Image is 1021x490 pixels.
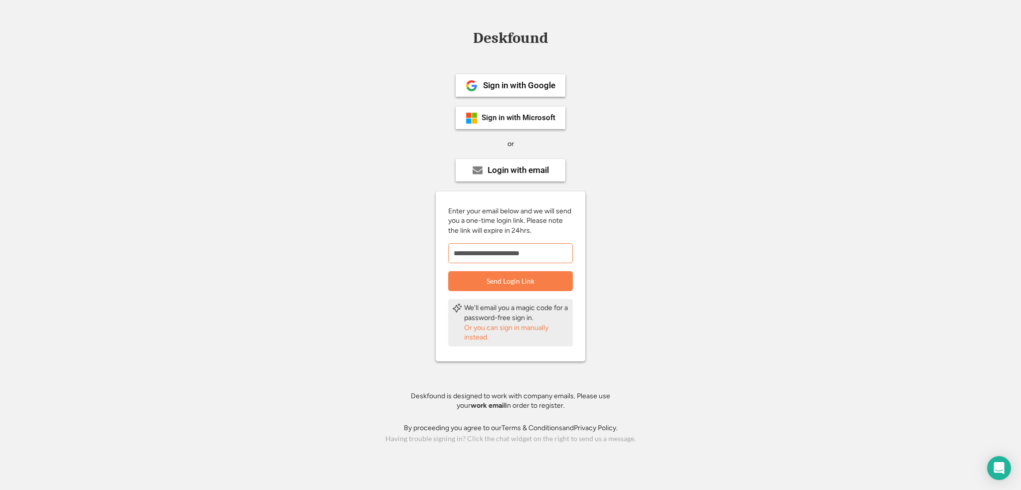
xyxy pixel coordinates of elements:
[404,423,618,433] div: By proceeding you agree to our and
[448,271,573,291] button: Send Login Link
[468,30,553,46] div: Deskfound
[574,424,618,432] a: Privacy Policy.
[464,303,569,323] div: We'll email you a magic code for a password-free sign in.
[483,81,555,90] div: Sign in with Google
[482,114,555,122] div: Sign in with Microsoft
[502,424,562,432] a: Terms & Conditions
[488,166,549,174] div: Login with email
[508,139,514,149] div: or
[448,206,573,236] div: Enter your email below and we will send you a one-time login link. Please note the link will expi...
[398,391,623,411] div: Deskfound is designed to work with company emails. Please use your in order to register.
[466,80,478,92] img: 1024px-Google__G__Logo.svg.png
[466,112,478,124] img: ms-symbollockup_mssymbol_19.png
[987,456,1011,480] div: Open Intercom Messenger
[471,401,506,410] strong: work email
[464,323,569,342] div: Or you can sign in manually instead.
